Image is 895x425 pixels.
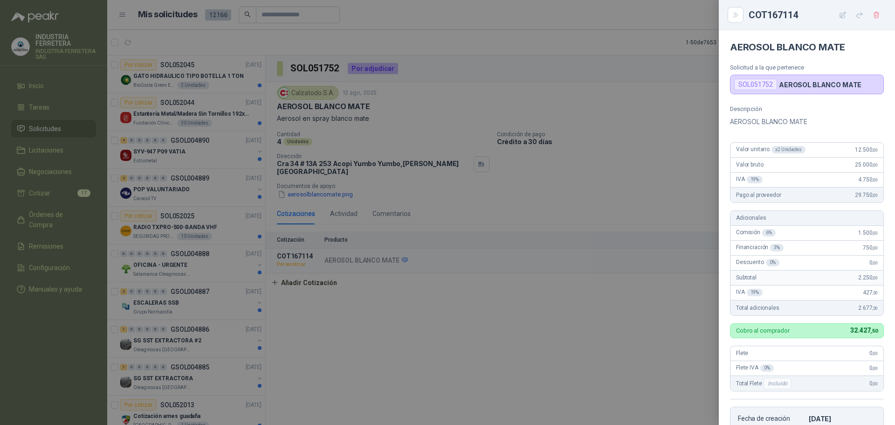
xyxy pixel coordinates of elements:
[747,289,763,296] div: 19 %
[779,81,861,89] p: AEROSOL BLANCO MATE
[809,415,876,423] p: [DATE]
[736,176,763,183] span: IVA
[736,364,774,372] span: Flete IVA
[730,116,884,127] p: AEROSOL BLANCO MATE
[872,193,878,198] span: ,00
[730,42,884,53] h4: AEROSOL BLANCO MATE
[872,245,878,251] span: ,00
[872,306,878,311] span: ,50
[736,146,805,153] span: Valor unitario
[734,79,777,90] div: SOL051752
[730,9,741,21] button: Close
[736,192,781,198] span: Pago al proveedor
[764,378,792,389] div: Incluido
[872,260,878,265] span: ,00
[747,176,763,183] div: 19 %
[736,259,779,266] span: Descuento
[738,415,805,423] p: Fecha de creación
[730,211,883,226] div: Adicionales
[872,177,878,182] span: ,00
[858,305,878,311] span: 2.677
[736,244,784,251] span: Financiación
[872,351,878,356] span: ,00
[872,290,878,295] span: ,50
[872,366,878,371] span: ,00
[760,364,774,372] div: 0 %
[730,105,884,112] p: Descripción
[863,289,878,296] span: 427
[872,230,878,236] span: ,00
[736,229,776,237] span: Comisión
[855,192,878,198] span: 29.750
[872,381,878,386] span: ,00
[762,229,776,237] div: 6 %
[855,146,878,153] span: 12.500
[736,378,793,389] span: Total Flete
[869,365,878,371] span: 0
[872,147,878,153] span: ,00
[869,380,878,387] span: 0
[858,230,878,236] span: 1.500
[730,64,884,71] p: Solicitud a la que pertenece
[872,162,878,167] span: ,00
[770,244,784,251] div: 3 %
[771,146,805,153] div: x 2 Unidades
[872,275,878,280] span: ,00
[736,161,763,168] span: Valor bruto
[749,7,884,22] div: COT167114
[869,350,878,356] span: 0
[736,289,763,296] span: IVA
[736,350,748,356] span: Flete
[736,274,757,281] span: Subtotal
[850,327,878,334] span: 32.427
[855,161,878,168] span: 25.000
[863,244,878,251] span: 750
[869,259,878,266] span: 0
[766,259,779,266] div: 0 %
[730,300,883,315] div: Total adicionales
[736,327,790,334] p: Cobro al comprador
[858,176,878,183] span: 4.750
[858,274,878,281] span: 2.250
[870,328,878,334] span: ,50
